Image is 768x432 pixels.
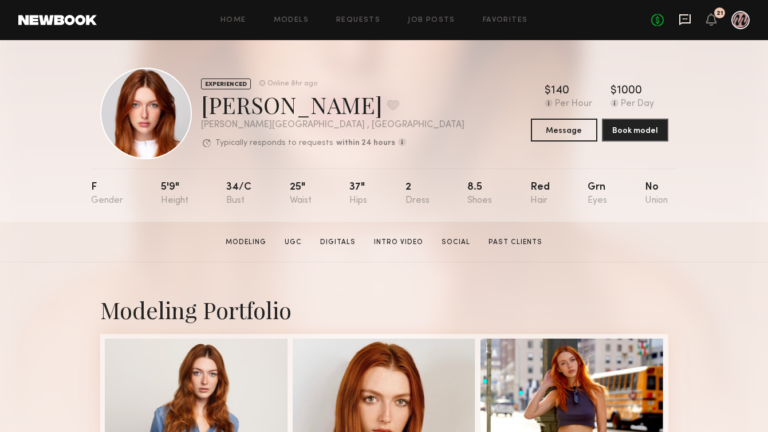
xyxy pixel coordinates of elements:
div: Red [530,182,550,206]
div: No [645,182,668,206]
div: Modeling Portfolio [100,294,668,325]
div: 25" [290,182,312,206]
div: F [91,182,123,206]
div: 140 [551,85,569,97]
div: EXPERIENCED [201,78,251,89]
div: 8.5 [467,182,492,206]
div: 34/c [226,182,251,206]
div: [PERSON_NAME] [201,89,464,120]
b: within 24 hours [336,139,395,147]
button: Message [531,119,597,142]
div: 21 [716,10,723,17]
div: Per Day [621,99,654,109]
div: Per Hour [555,99,592,109]
div: Online 8hr ago [267,80,317,88]
a: Modeling [221,237,271,248]
div: 1000 [617,85,642,97]
div: [PERSON_NAME][GEOGRAPHIC_DATA] , [GEOGRAPHIC_DATA] [201,120,464,130]
button: Book model [602,119,668,142]
div: 37" [349,182,367,206]
a: Social [437,237,475,248]
a: Requests [336,17,380,24]
a: Models [274,17,309,24]
a: Intro Video [369,237,428,248]
div: Grn [588,182,607,206]
a: Favorites [483,17,528,24]
div: $ [545,85,551,97]
a: UGC [280,237,306,248]
p: Typically responds to requests [215,139,333,147]
div: 5'9" [161,182,188,206]
a: Digitals [316,237,360,248]
a: Home [220,17,246,24]
div: 2 [405,182,430,206]
a: Past Clients [484,237,547,248]
a: Job Posts [408,17,455,24]
div: $ [611,85,617,97]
